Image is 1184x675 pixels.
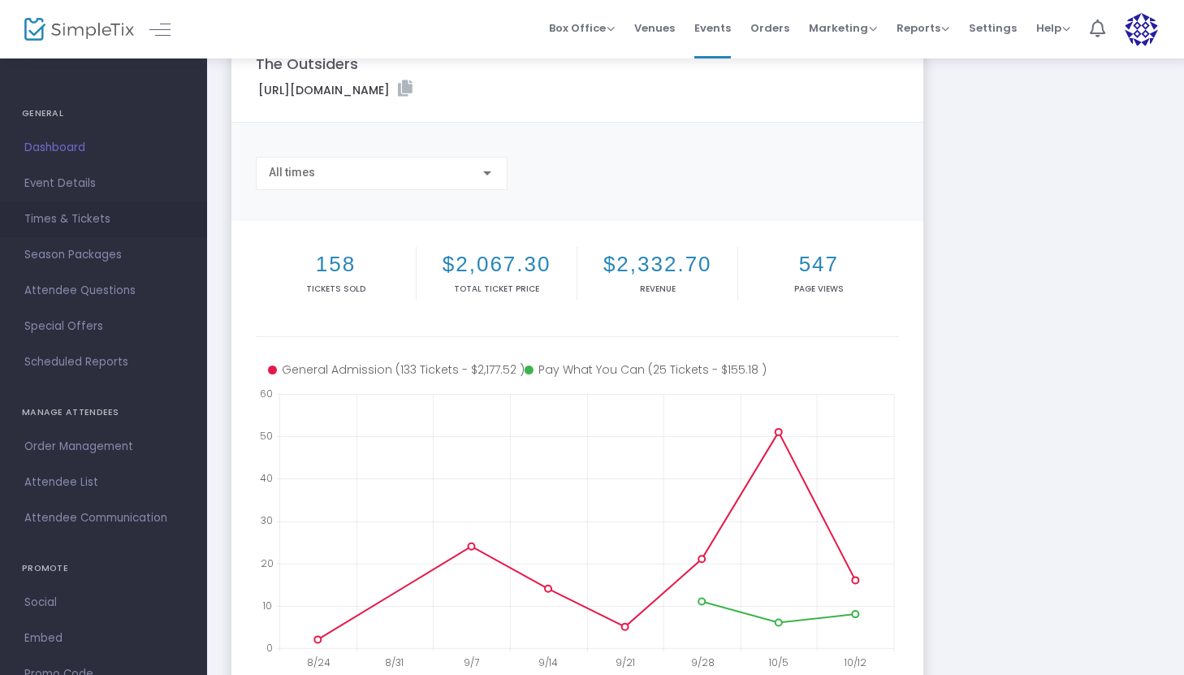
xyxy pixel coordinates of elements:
label: [URL][DOMAIN_NAME] [258,80,413,99]
span: All times [269,166,315,179]
text: 20 [261,556,274,569]
h4: PROMOTE [22,552,185,585]
text: 10/5 [768,656,789,669]
text: 9/21 [616,656,635,669]
text: 0 [266,641,273,655]
h2: 547 [741,252,896,277]
span: Venues [634,7,675,49]
span: Help [1036,20,1070,36]
text: 9/28 [691,656,715,669]
text: 50 [260,429,273,443]
h2: $2,332.70 [581,252,734,277]
text: 8/24 [307,656,331,669]
p: Tickets sold [259,283,413,295]
span: Attendee Communication [24,508,183,529]
m-panel-title: The Outsiders [256,53,358,75]
text: 10/12 [844,656,866,669]
text: 10 [262,598,272,612]
span: Scheduled Reports [24,352,183,373]
text: 9/7 [464,656,479,669]
span: Attendee Questions [24,280,183,301]
p: Page Views [741,283,896,295]
span: Social [24,592,183,613]
text: 9/14 [538,656,558,669]
text: 40 [260,471,273,485]
text: 30 [261,513,273,527]
h4: GENERAL [22,97,185,130]
text: 8/31 [385,656,404,669]
span: Season Packages [24,244,183,266]
span: Orders [750,7,789,49]
h2: 158 [259,252,413,277]
span: Marketing [809,20,877,36]
span: Order Management [24,436,183,457]
span: Settings [969,7,1017,49]
span: Embed [24,628,183,649]
span: Event Details [24,173,183,194]
h2: $2,067.30 [420,252,573,277]
span: Special Offers [24,316,183,337]
span: Box Office [549,20,615,36]
span: Events [694,7,731,49]
text: 60 [260,387,273,400]
p: Total Ticket Price [420,283,573,295]
span: Dashboard [24,137,183,158]
span: Reports [897,20,949,36]
p: Revenue [581,283,734,295]
span: Attendee List [24,472,183,493]
h4: MANAGE ATTENDEES [22,396,185,429]
span: Times & Tickets [24,209,183,230]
